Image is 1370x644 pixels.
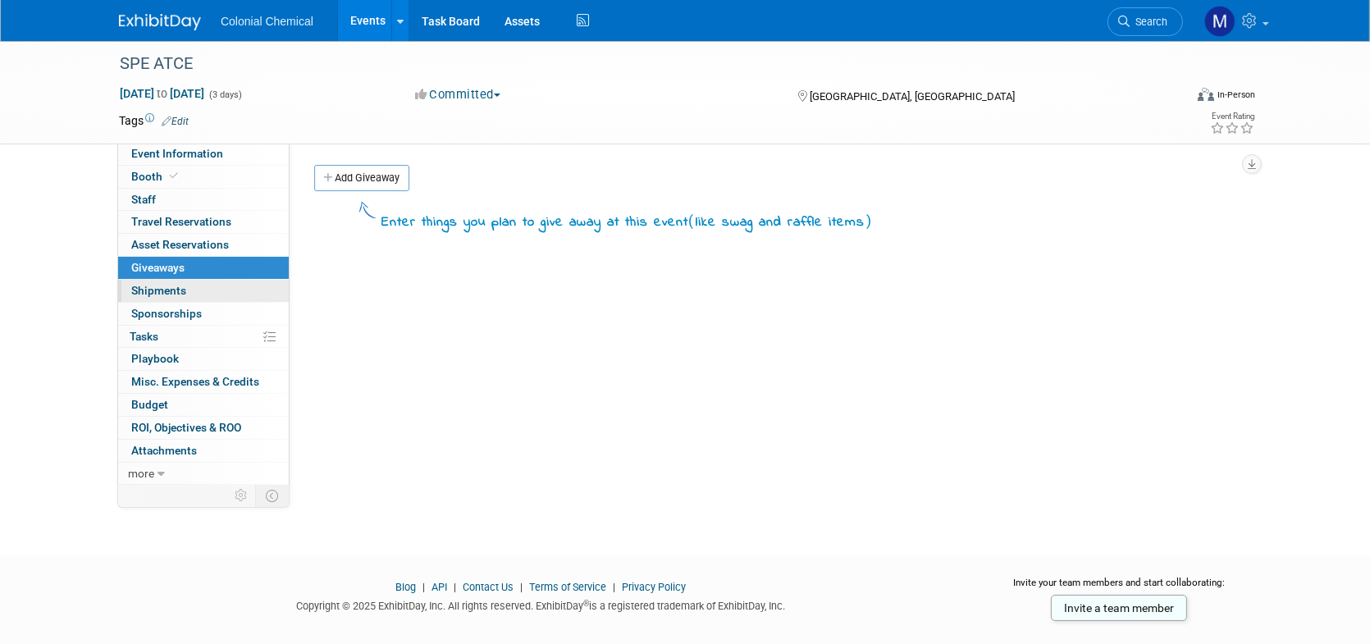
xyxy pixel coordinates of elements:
[987,576,1252,601] div: Invite your team members and start collaborating:
[1210,112,1254,121] div: Event Rating
[463,581,514,593] a: Contact Us
[1217,89,1255,101] div: In-Person
[119,112,189,129] td: Tags
[1198,88,1214,101] img: Format-Inperson.png
[119,595,962,614] div: Copyright © 2025 ExhibitDay, Inc. All rights reserved. ExhibitDay is a registered trademark of Ex...
[450,581,460,593] span: |
[170,171,178,180] i: Booth reservation complete
[395,581,416,593] a: Blog
[1086,85,1255,110] div: Event Format
[131,147,223,160] span: Event Information
[131,170,181,183] span: Booth
[118,463,289,485] a: more
[409,86,507,103] button: Committed
[314,165,409,191] a: Add Giveaway
[1204,6,1235,37] img: Megan Gibson
[131,307,202,320] span: Sponsorships
[162,116,189,127] a: Edit
[131,238,229,251] span: Asset Reservations
[118,417,289,439] a: ROI, Objectives & ROO
[154,87,170,100] span: to
[118,394,289,416] a: Budget
[131,284,186,297] span: Shipments
[865,212,872,229] span: )
[227,485,256,506] td: Personalize Event Tab Strip
[131,193,156,206] span: Staff
[131,261,185,274] span: Giveaways
[118,280,289,302] a: Shipments
[516,581,527,593] span: |
[1051,595,1187,621] a: Invite a team member
[622,581,686,593] a: Privacy Policy
[119,14,201,30] img: ExhibitDay
[118,303,289,325] a: Sponsorships
[256,485,290,506] td: Toggle Event Tabs
[131,352,179,365] span: Playbook
[131,421,241,434] span: ROI, Objectives & ROO
[131,215,231,228] span: Travel Reservations
[130,330,158,343] span: Tasks
[688,212,696,229] span: (
[128,467,154,480] span: more
[810,90,1015,103] span: [GEOGRAPHIC_DATA], [GEOGRAPHIC_DATA]
[131,398,168,411] span: Budget
[118,348,289,370] a: Playbook
[221,15,313,28] span: Colonial Chemical
[1107,7,1183,36] a: Search
[1130,16,1167,28] span: Search
[118,234,289,256] a: Asset Reservations
[118,189,289,211] a: Staff
[118,440,289,462] a: Attachments
[118,371,289,393] a: Misc. Expenses & Credits
[208,89,242,100] span: (3 days)
[119,86,205,101] span: [DATE] [DATE]
[114,49,1158,79] div: SPE ATCE
[118,166,289,188] a: Booth
[118,326,289,348] a: Tasks
[609,581,619,593] span: |
[131,375,259,388] span: Misc. Expenses & Credits
[381,211,872,233] div: Enter things you plan to give away at this event like swag and raffle items
[118,211,289,233] a: Travel Reservations
[118,257,289,279] a: Giveaways
[529,581,606,593] a: Terms of Service
[118,143,289,165] a: Event Information
[418,581,429,593] span: |
[583,599,589,608] sup: ®
[131,444,197,457] span: Attachments
[432,581,447,593] a: API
